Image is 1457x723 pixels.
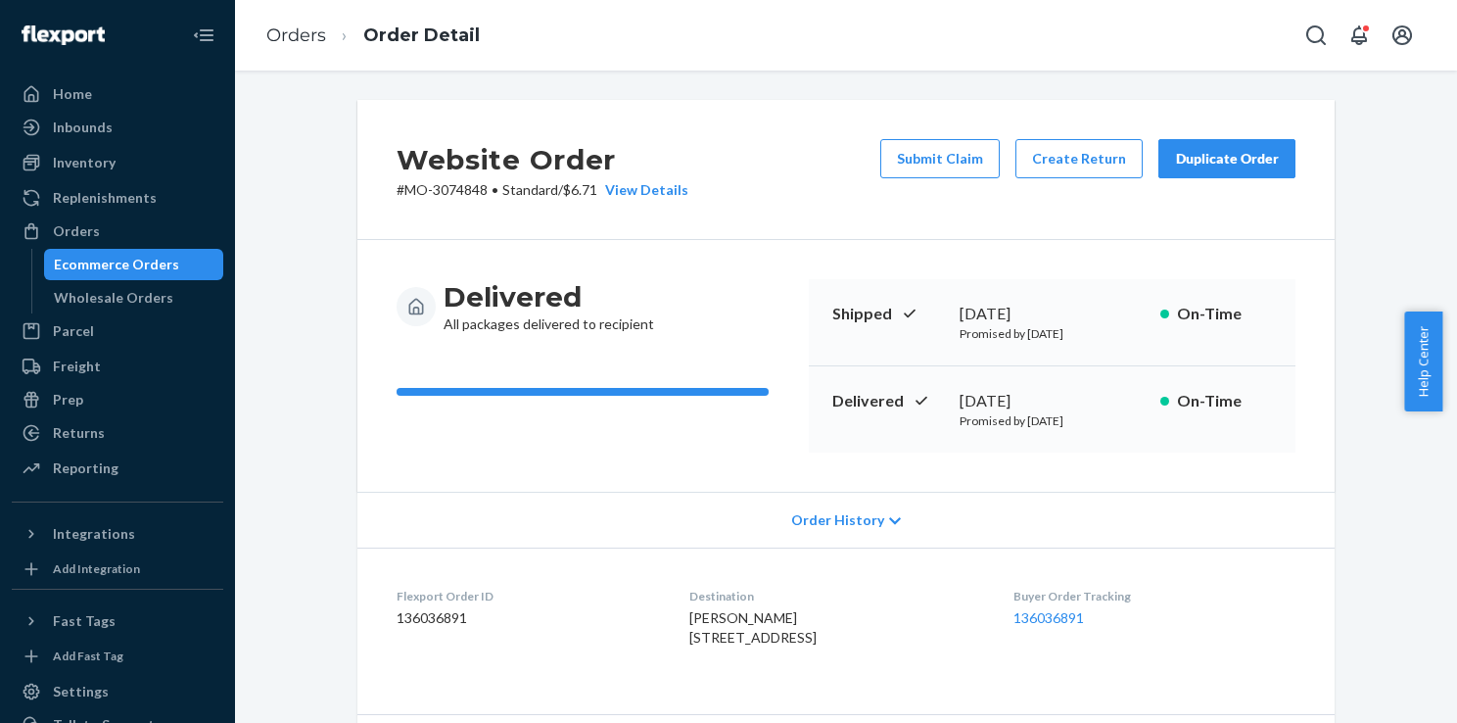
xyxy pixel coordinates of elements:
div: [DATE] [960,303,1145,325]
div: Replenishments [53,188,157,208]
button: Help Center [1404,312,1442,411]
a: Orders [266,24,326,46]
p: Shipped [832,303,944,325]
iframe: Opens a widget where you can chat to one of our agents [1333,664,1437,713]
button: Open Search Box [1296,16,1336,55]
span: • [492,181,498,198]
a: Orders [12,216,223,247]
p: Promised by [DATE] [960,412,1145,429]
span: Order History [791,510,884,530]
button: Open notifications [1339,16,1379,55]
span: [PERSON_NAME] [STREET_ADDRESS] [689,609,817,646]
div: Parcel [53,321,94,341]
a: Parcel [12,315,223,347]
h3: Delivered [444,279,654,314]
p: Promised by [DATE] [960,325,1145,342]
a: Prep [12,384,223,415]
div: Freight [53,357,101,376]
button: Fast Tags [12,605,223,637]
div: Orders [53,221,100,241]
div: Inbounds [53,118,113,137]
p: On-Time [1177,390,1272,412]
div: Reporting [53,458,118,478]
p: # MO-3074848 / $6.71 [397,180,688,200]
span: Standard [502,181,558,198]
img: Flexport logo [22,25,105,45]
dt: Flexport Order ID [397,588,658,604]
h2: Website Order [397,139,688,180]
button: Integrations [12,518,223,550]
a: Add Fast Tag [12,645,223,668]
a: Reporting [12,453,223,484]
div: Home [53,84,92,104]
div: Inventory [53,153,116,172]
a: 136036891 [1013,609,1084,626]
button: View Details [597,180,688,200]
dt: Buyer Order Tracking [1013,588,1295,604]
div: Returns [53,423,105,443]
div: Wholesale Orders [54,288,173,308]
div: [DATE] [960,390,1145,412]
button: Create Return [1015,139,1143,178]
button: Duplicate Order [1158,139,1295,178]
button: Close Navigation [184,16,223,55]
div: Add Integration [53,560,140,577]
dt: Destination [689,588,981,604]
div: Duplicate Order [1175,149,1279,169]
a: Order Detail [363,24,480,46]
a: Settings [12,676,223,707]
div: Integrations [53,524,135,544]
p: On-Time [1177,303,1272,325]
button: Open account menu [1383,16,1422,55]
a: Freight [12,351,223,382]
a: Returns [12,417,223,449]
a: Wholesale Orders [44,282,224,313]
div: Ecommerce Orders [54,255,179,274]
a: Replenishments [12,182,223,214]
a: Ecommerce Orders [44,249,224,280]
dd: 136036891 [397,608,658,628]
div: All packages delivered to recipient [444,279,654,334]
div: Prep [53,390,83,410]
ol: breadcrumbs [251,7,495,65]
div: Settings [53,682,109,701]
div: Add Fast Tag [53,648,123,664]
button: Submit Claim [880,139,1000,178]
div: Fast Tags [53,611,116,631]
a: Add Integration [12,557,223,581]
a: Home [12,78,223,110]
a: Inbounds [12,112,223,143]
p: Delivered [832,390,944,412]
a: Inventory [12,147,223,178]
